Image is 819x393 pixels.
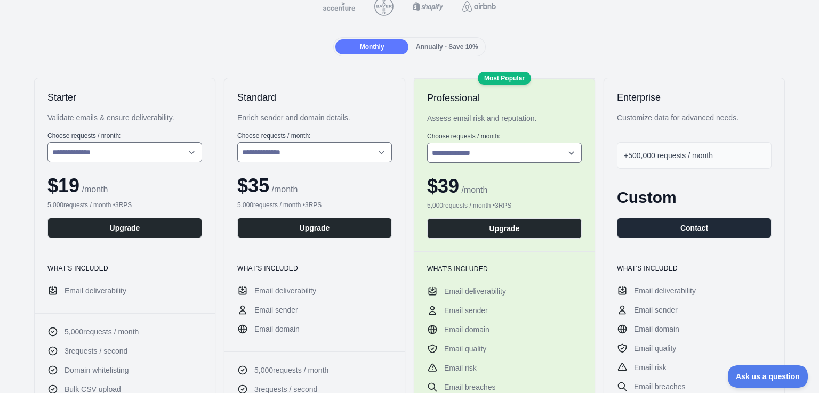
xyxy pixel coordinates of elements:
[427,218,582,239] button: Upgrade
[459,185,487,194] span: / month
[728,365,808,388] iframe: Toggle Customer Support
[237,201,392,209] div: 5,000 requests / month • 3 RPS
[617,189,677,206] span: Custom
[237,218,392,238] button: Upgrade
[427,201,582,210] div: 5,000 requests / month • 3 RPS
[427,175,459,197] span: $ 39
[617,218,772,238] button: Contact
[269,185,298,194] span: / month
